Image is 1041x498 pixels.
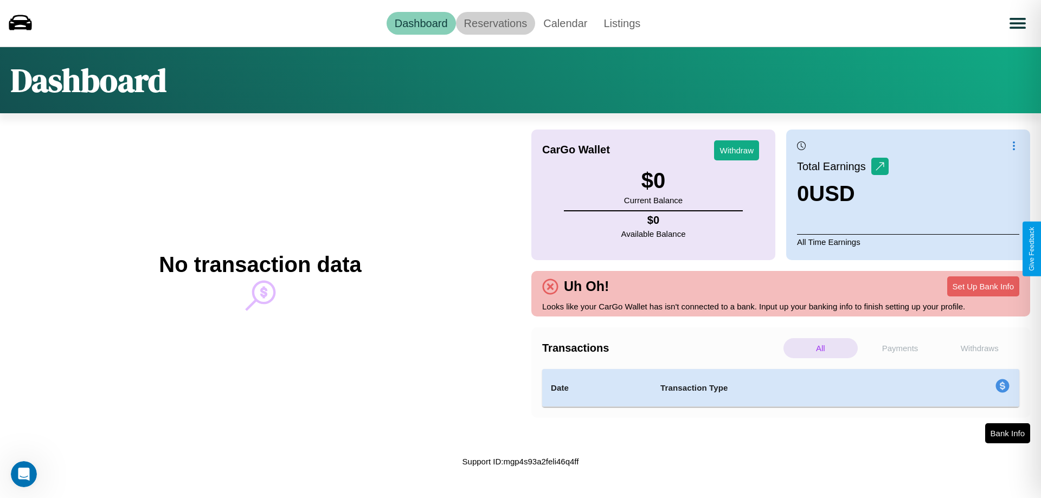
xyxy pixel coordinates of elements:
p: Current Balance [624,193,683,208]
p: All [783,338,858,358]
button: Set Up Bank Info [947,276,1019,296]
a: Calendar [535,12,595,35]
h4: Date [551,381,643,394]
p: Available Balance [621,227,686,241]
p: Support ID: mgp4s93a2feli46q4ff [462,454,579,469]
button: Bank Info [985,423,1030,443]
h3: $ 0 [624,169,683,193]
h4: $ 0 [621,214,686,227]
h4: CarGo Wallet [542,144,610,156]
div: Give Feedback [1028,227,1036,271]
p: Payments [863,338,937,358]
iframe: Intercom live chat [11,461,37,487]
h2: No transaction data [159,253,361,277]
h4: Transaction Type [660,381,907,394]
button: Withdraw [714,140,759,160]
h4: Transactions [542,342,781,354]
p: Looks like your CarGo Wallet has isn't connected to a bank. Input up your banking info to finish ... [542,299,1019,314]
h1: Dashboard [11,58,166,102]
a: Listings [595,12,648,35]
a: Dashboard [387,12,456,35]
p: Total Earnings [797,157,871,176]
table: simple table [542,369,1019,407]
h4: Uh Oh! [558,279,614,294]
p: Withdraws [942,338,1017,358]
p: All Time Earnings [797,234,1019,249]
h3: 0 USD [797,182,889,206]
button: Open menu [1003,8,1033,38]
a: Reservations [456,12,536,35]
